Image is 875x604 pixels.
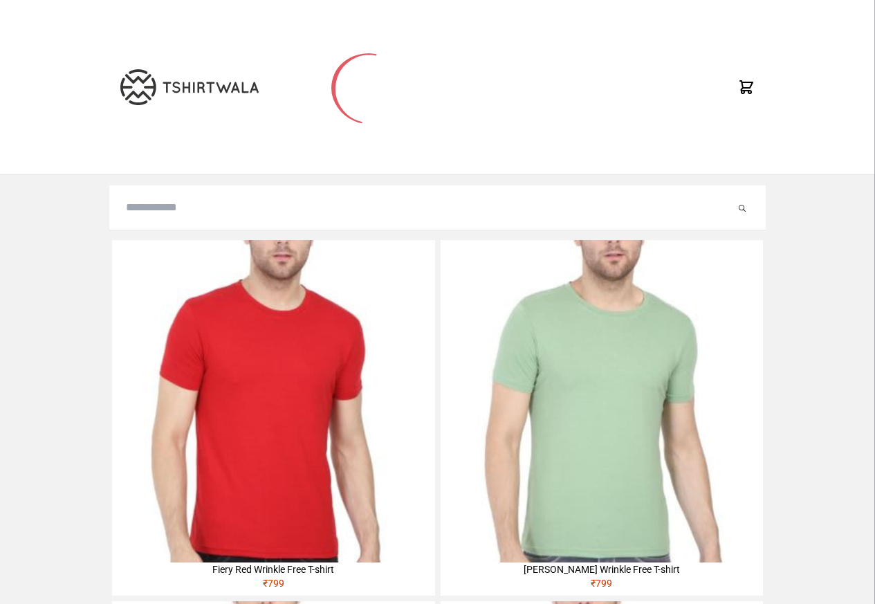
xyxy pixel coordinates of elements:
img: 4M6A2225-320x320.jpg [112,240,434,562]
button: Submit your search query. [735,199,749,216]
a: [PERSON_NAME] Wrinkle Free T-shirt₹799 [441,240,763,596]
img: TW-LOGO-400-104.png [120,69,259,105]
div: [PERSON_NAME] Wrinkle Free T-shirt [441,562,763,576]
a: Fiery Red Wrinkle Free T-shirt₹799 [112,240,434,596]
div: ₹ 799 [112,576,434,596]
div: ₹ 799 [441,576,763,596]
img: 4M6A2211-320x320.jpg [441,240,763,562]
div: Fiery Red Wrinkle Free T-shirt [112,562,434,576]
